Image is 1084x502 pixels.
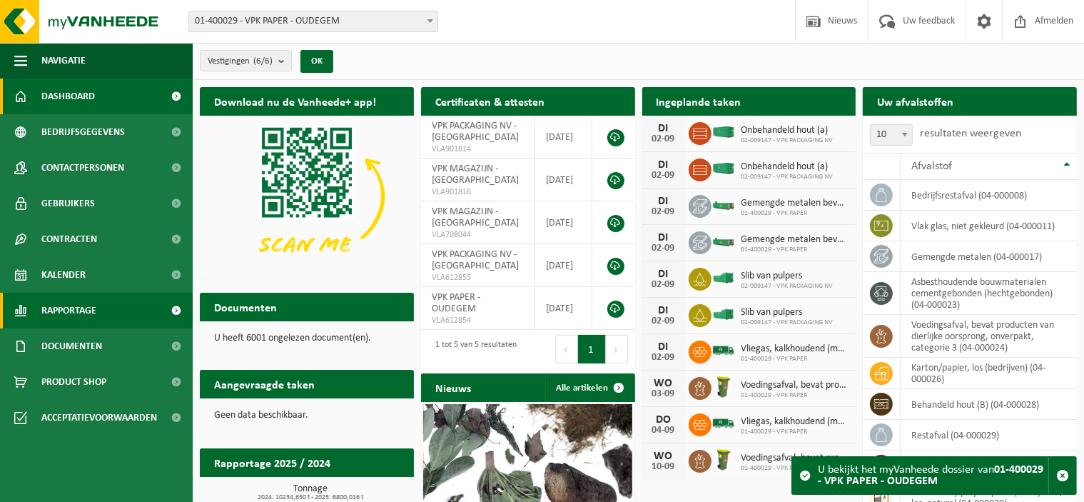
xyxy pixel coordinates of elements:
img: HK-XC-15-GN-00 [711,235,736,248]
span: VPK PACKAGING NV - [GEOGRAPHIC_DATA] [432,249,519,271]
span: VLA708044 [432,229,524,241]
div: 02-09 [649,353,678,363]
h2: Documenten [200,293,291,321]
td: [DATE] [535,244,593,287]
span: Voedingsafval, bevat producten van dierlijke oorsprong, onverpakt, categorie 3 [741,380,849,391]
td: gemengd bouw- en sloopafval (inert en niet inert) (04-000031) [901,451,1077,482]
span: 01-400029 - VPK PAPER [741,391,849,400]
span: Vliegas, kalkhoudend (material) [741,416,849,428]
span: Bedrijfsgegevens [41,114,125,150]
div: 04-09 [649,426,678,436]
span: Contactpersonen [41,150,124,186]
div: DI [649,232,678,244]
div: 02-09 [649,280,678,290]
count: (6/6) [253,56,273,66]
span: Contracten [41,221,97,257]
span: VLA612855 [432,272,524,283]
span: 01-400029 - VPK PAPER [741,428,849,436]
span: 02-009147 - VPK PACKAGING NV [741,173,834,181]
td: bedrijfsrestafval (04-000008) [901,180,1077,211]
img: HK-XC-40-GN-00 [711,126,736,139]
td: karton/papier, los (bedrijven) (04-000026) [901,358,1077,389]
td: [DATE] [535,159,593,201]
span: Afvalstof [911,161,952,172]
span: Onbehandeld hout (a) [741,125,834,136]
span: Kalender [41,257,86,293]
span: Documenten [41,328,102,364]
span: Gemengde metalen bevat kunststof [741,198,849,209]
h3: Tonnage [207,484,414,501]
td: restafval (04-000029) [901,420,1077,451]
span: 01-400029 - VPK PAPER - OUDEGEM [188,11,438,32]
div: 02-09 [649,316,678,326]
button: Next [606,335,628,363]
span: VPK PACKAGING NV - [GEOGRAPHIC_DATA] [432,121,519,143]
div: WO [649,451,678,462]
div: 02-09 [649,134,678,144]
h2: Rapportage 2025 / 2024 [200,448,345,476]
td: [DATE] [535,287,593,330]
span: 01-400029 - VPK PAPER - OUDEGEM [189,11,437,31]
td: [DATE] [535,116,593,159]
span: 01-400029 - VPK PAPER [741,464,849,473]
img: HK-XC-15-GN-00 [711,199,736,211]
img: WB-0060-HPE-GN-50 [711,375,736,399]
span: Vliegas, kalkhoudend (material) [741,343,849,355]
span: Navigatie [41,43,86,79]
div: DI [649,123,678,134]
span: 01-400029 - VPK PAPER [741,246,849,254]
div: DI [649,159,678,171]
span: Gemengde metalen bevat kunststof [741,234,849,246]
div: DI [649,268,678,280]
label: resultaten weergeven [920,128,1021,139]
span: Slib van pulpers [741,271,834,282]
h2: Uw afvalstoffen [863,87,968,115]
div: DI [649,341,678,353]
img: HK-XO-16-GN-00 [711,308,736,321]
a: Alle artikelen [545,373,634,402]
span: 2024: 10234,650 t - 2025: 6800,016 t [207,494,414,501]
button: Vestigingen(6/6) [200,50,292,71]
span: 01-400029 - VPK PAPER [741,209,849,218]
span: Acceptatievoorwaarden [41,400,157,436]
h2: Nieuws [421,373,485,401]
div: 1 tot 5 van 5 resultaten [428,333,517,365]
span: Product Shop [41,364,106,400]
div: 10-09 [649,462,678,472]
span: VLA612854 [432,315,524,326]
div: DO [649,414,678,426]
td: asbesthoudende bouwmaterialen cementgebonden (hechtgebonden) (04-000023) [901,272,1077,315]
span: 02-009147 - VPK PACKAGING NV [741,318,834,327]
div: 02-09 [649,244,678,253]
span: VPK MAGAZIJN - [GEOGRAPHIC_DATA] [432,164,519,186]
p: U heeft 6001 ongelezen document(en). [214,333,400,343]
div: 02-09 [649,207,678,217]
button: OK [300,50,333,73]
span: Rapportage [41,293,96,328]
span: Dashboard [41,79,95,114]
span: VLA901814 [432,144,524,155]
strong: 01-400029 - VPK PAPER - OUDEGEM [818,464,1043,487]
img: HK-XC-40-GN-00 [711,162,736,175]
span: 10 [870,124,913,146]
td: [DATE] [535,201,593,244]
td: gemengde metalen (04-000017) [901,241,1077,272]
td: voedingsafval, bevat producten van dierlijke oorsprong, onverpakt, categorie 3 (04-000024) [901,315,1077,358]
img: Download de VHEPlus App [200,116,414,276]
span: VLA901816 [432,186,524,198]
span: VPK MAGAZIJN - [GEOGRAPHIC_DATA] [432,206,519,229]
td: vlak glas, niet gekleurd (04-000011) [901,211,1077,241]
button: 1 [578,335,606,363]
span: 02-009147 - VPK PACKAGING NV [741,282,834,291]
span: 10 [871,125,912,145]
h2: Certificaten & attesten [421,87,559,115]
img: BL-SO-LV [711,338,736,363]
img: BL-SO-LV [711,411,736,436]
img: WB-0060-HPE-GN-50 [711,448,736,472]
h2: Aangevraagde taken [200,370,329,398]
h2: Ingeplande taken [642,87,756,115]
span: Vestigingen [208,51,273,72]
span: VPK PAPER - OUDEGEM [432,292,480,314]
div: DI [649,305,678,316]
span: 01-400029 - VPK PAPER [741,355,849,363]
